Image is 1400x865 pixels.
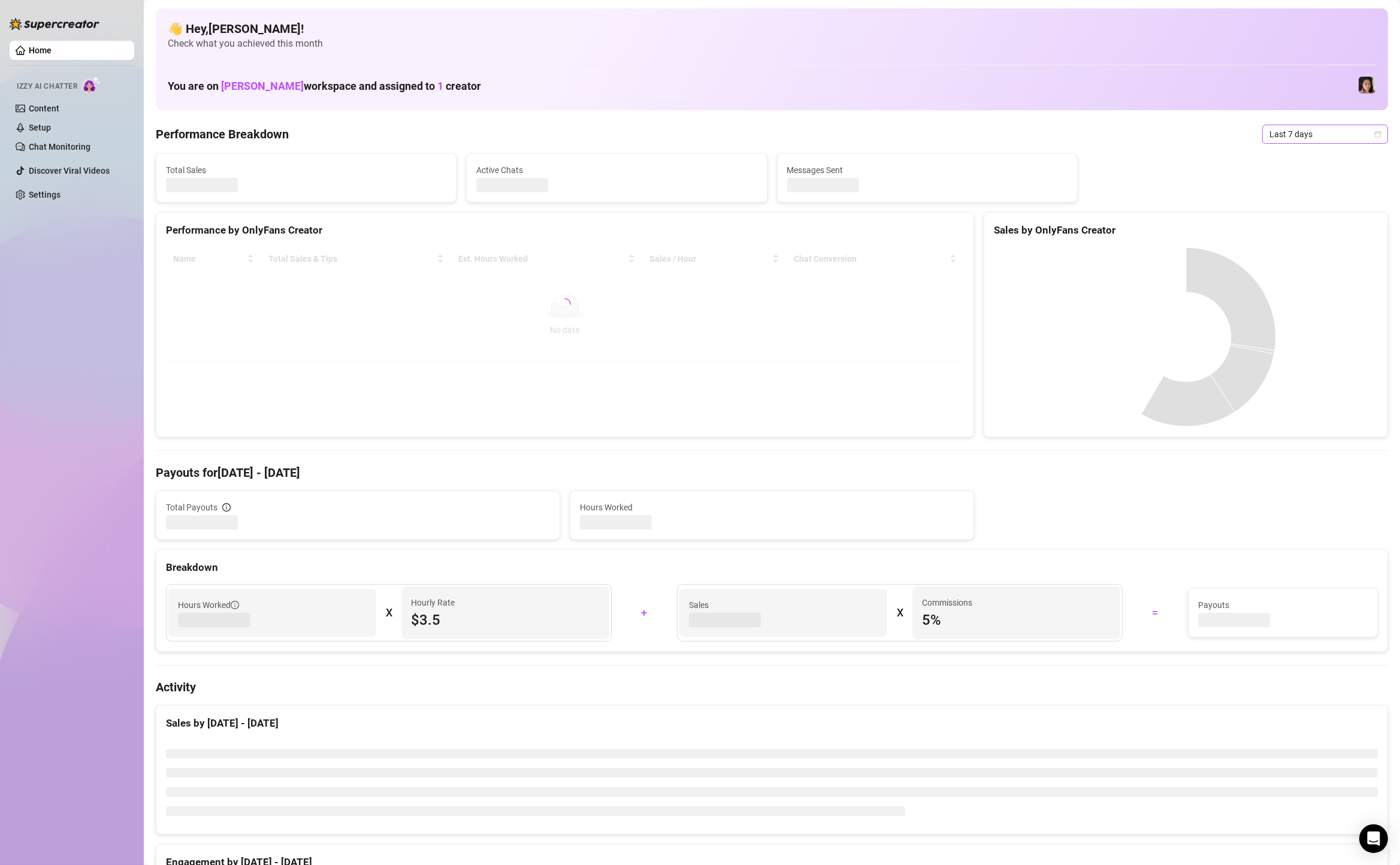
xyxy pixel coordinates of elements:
[168,37,1376,50] span: Check what you achieved this month
[922,596,972,609] article: Commissions
[994,222,1378,238] div: Sales by OnlyFans Creator
[10,18,99,30] img: logo-BBDzfeDw.svg
[178,598,239,612] span: Hours Worked
[1374,131,1381,138] span: calendar
[156,464,1388,481] h4: Payouts for [DATE] - [DATE]
[156,126,289,143] h4: Performance Breakdown
[1359,77,1375,93] img: Luna
[156,679,1388,695] h4: Activity
[1198,598,1368,612] span: Payouts
[166,715,1378,731] div: Sales by [DATE] - [DATE]
[29,46,52,55] a: Home
[29,190,61,199] a: Settings
[29,104,59,113] a: Content
[222,503,231,512] span: info-circle
[166,164,446,177] span: Total Sales
[231,601,239,609] span: info-circle
[386,603,392,622] div: X
[1130,603,1181,622] div: =
[922,610,1111,630] span: 5 %
[29,166,110,176] a: Discover Viral Videos
[166,501,217,514] span: Total Payouts
[619,603,670,622] div: +
[17,81,77,92] span: Izzy AI Chatter
[29,142,90,152] a: Chat Monitoring
[29,123,51,132] a: Setup
[1359,824,1388,853] div: Open Intercom Messenger
[1269,125,1381,143] span: Last 7 days
[580,501,964,514] span: Hours Worked
[411,596,455,609] article: Hourly Rate
[787,164,1068,177] span: Messages Sent
[897,603,903,622] div: X
[168,20,1376,37] h4: 👋 Hey, [PERSON_NAME] !
[166,559,1378,576] div: Breakdown
[689,598,878,612] span: Sales
[476,164,757,177] span: Active Chats
[411,610,600,630] span: $3.5
[559,298,571,310] span: loading
[221,80,304,92] span: [PERSON_NAME]
[437,80,443,92] span: 1
[166,222,964,238] div: Performance by OnlyFans Creator
[168,80,481,93] h1: You are on workspace and assigned to creator
[82,76,101,93] img: AI Chatter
